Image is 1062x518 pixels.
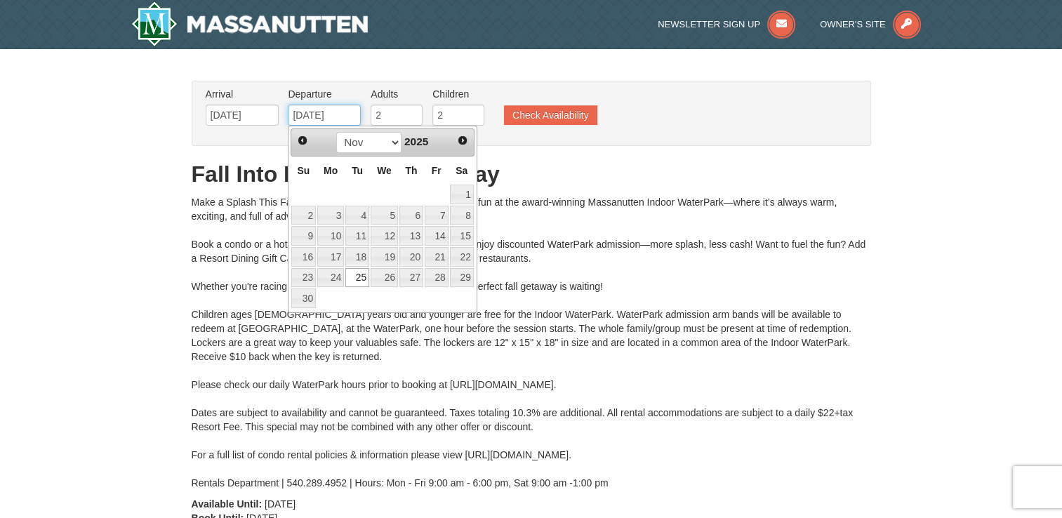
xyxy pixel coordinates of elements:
a: 23 [291,268,316,288]
td: available [449,267,474,288]
span: Friday [432,165,442,176]
td: available [449,246,474,267]
td: available [291,205,317,226]
h1: Fall Into Fun – Splash & Stay [192,160,871,188]
td: available [370,267,399,288]
a: 25 [345,268,369,288]
a: 26 [371,268,398,288]
span: Prev [297,135,308,146]
a: 21 [425,247,449,267]
td: available [399,267,424,288]
a: 1 [450,185,474,204]
td: available [345,267,370,288]
a: Massanutten Resort [131,1,369,46]
a: Next [453,131,472,150]
td: available [424,225,449,246]
a: 20 [399,247,423,267]
a: 7 [425,206,449,225]
a: Owner's Site [820,19,921,29]
span: 2025 [404,135,428,147]
a: 9 [291,226,316,246]
a: 16 [291,247,316,267]
a: 22 [450,247,474,267]
a: 19 [371,247,398,267]
a: 17 [317,247,344,267]
a: 29 [450,268,474,288]
span: Owner's Site [820,19,886,29]
td: available [449,225,474,246]
a: Prev [293,131,312,150]
a: 24 [317,268,344,288]
label: Departure [288,87,361,101]
td: available [370,225,399,246]
span: Tuesday [352,165,363,176]
a: 11 [345,226,369,246]
img: Massanutten Resort Logo [131,1,369,46]
td: available [291,288,317,309]
strong: Available Until: [192,498,263,510]
span: [DATE] [265,498,296,510]
td: available [291,246,317,267]
a: 12 [371,226,398,246]
td: available [291,225,317,246]
td: available [317,246,345,267]
td: available [317,205,345,226]
a: 2 [291,206,316,225]
td: available [370,205,399,226]
td: available [449,205,474,226]
a: 28 [425,268,449,288]
td: available [345,246,370,267]
td: available [370,246,399,267]
td: available [449,184,474,205]
td: available [317,225,345,246]
td: available [399,246,424,267]
td: available [317,267,345,288]
div: Make a Splash This Fall at [GEOGRAPHIC_DATA]! Jump into fall fun at the award-winning Massanutten... [192,195,871,490]
td: available [424,246,449,267]
td: available [399,225,424,246]
td: available [399,205,424,226]
a: 6 [399,206,423,225]
a: 18 [345,247,369,267]
a: 30 [291,288,316,308]
label: Adults [371,87,423,101]
a: 13 [399,226,423,246]
a: Newsletter Sign Up [658,19,795,29]
span: Sunday [297,165,310,176]
span: Thursday [405,165,417,176]
label: Arrival [206,87,279,101]
td: available [424,267,449,288]
td: available [345,205,370,226]
a: 27 [399,268,423,288]
td: available [424,205,449,226]
a: 14 [425,226,449,246]
span: Newsletter Sign Up [658,19,760,29]
a: 4 [345,206,369,225]
button: Check Availability [504,105,597,125]
span: Monday [324,165,338,176]
span: Next [457,135,468,146]
label: Children [432,87,484,101]
a: 5 [371,206,398,225]
a: 8 [450,206,474,225]
td: available [345,225,370,246]
a: 10 [317,226,344,246]
span: Wednesday [377,165,392,176]
td: available [291,267,317,288]
a: 3 [317,206,344,225]
a: 15 [450,226,474,246]
span: Saturday [456,165,467,176]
